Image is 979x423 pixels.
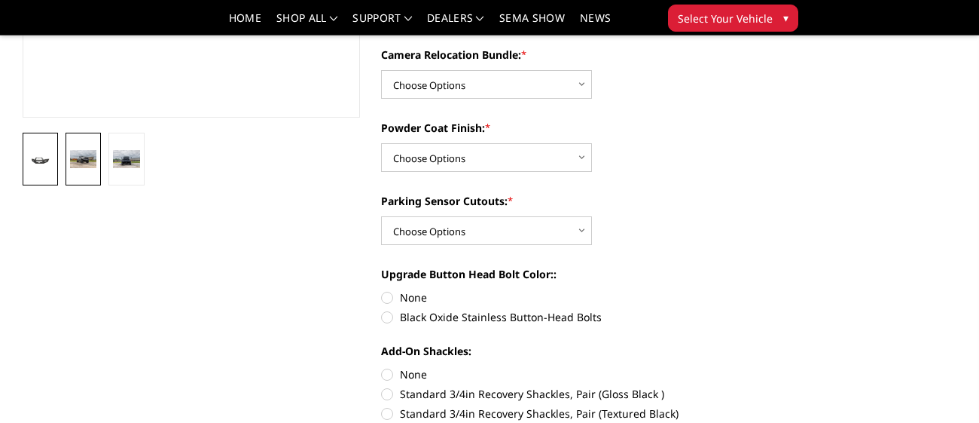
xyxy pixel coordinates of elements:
span: ▾ [783,10,788,26]
label: None [381,290,718,305]
img: 2019-2025 Ram 2500-3500 - A2 Series - Sport Front Bumper (winch mount) [70,150,96,167]
label: None [381,366,718,382]
img: 2019-2025 Ram 2500-3500 - A2 Series - Sport Front Bumper (winch mount) [113,150,139,167]
span: Select Your Vehicle [678,11,773,26]
a: Dealers [427,13,484,35]
a: Home [229,13,261,35]
button: Select Your Vehicle [668,5,798,32]
label: Add-On Shackles: [381,343,718,359]
label: Parking Sensor Cutouts: [381,193,718,209]
a: shop all [276,13,337,35]
iframe: Chat Widget [904,351,979,423]
label: Upgrade Button Head Bolt Color:: [381,266,718,282]
a: SEMA Show [499,13,565,35]
a: Support [352,13,412,35]
label: Standard 3/4in Recovery Shackles, Pair (Textured Black) [381,406,718,421]
label: Powder Coat Finish: [381,120,718,136]
label: Camera Relocation Bundle: [381,47,718,63]
a: News [580,13,611,35]
label: Black Oxide Stainless Button-Head Bolts [381,309,718,325]
label: Standard 3/4in Recovery Shackles, Pair (Gloss Black ) [381,386,718,402]
img: 2019-2025 Ram 2500-3500 - A2 Series - Sport Front Bumper (winch mount) [27,155,53,167]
